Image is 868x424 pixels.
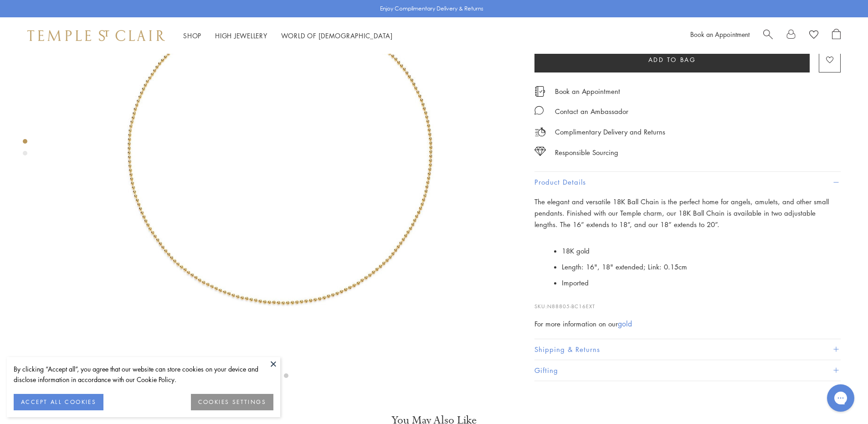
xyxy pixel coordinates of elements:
[690,30,750,39] a: Book an Appointment
[14,364,273,385] div: By clicking “Accept all”, you agree that our website can store cookies on your device and disclos...
[534,86,545,96] img: icon_appointment.svg
[822,381,859,415] iframe: Gorgias live chat messenger
[183,30,393,41] nav: Main navigation
[215,31,267,40] a: High JewelleryHigh Jewellery
[562,275,841,291] li: Imported
[555,86,620,96] a: Book an Appointment
[23,137,27,163] div: Product gallery navigation
[183,31,201,40] a: ShopShop
[534,146,546,155] img: icon_sourcing.svg
[534,172,841,192] button: Product Details
[562,259,841,275] li: Length: 16", 18" extended; Link: 0.15cm
[555,106,628,117] div: Contact an Ambassador
[763,29,773,42] a: Search
[534,339,841,360] button: Shipping & Returns
[555,146,618,158] div: Responsible Sourcing
[281,31,393,40] a: World of [DEMOGRAPHIC_DATA]World of [DEMOGRAPHIC_DATA]
[27,30,165,41] img: Temple St. Clair
[809,29,818,42] a: View Wishlist
[648,55,696,65] span: Add to bag
[534,318,841,330] div: For more information on our
[555,126,665,137] p: Complimentary Delivery and Returns
[534,196,841,230] p: The elegant and versatile 18K Ball Chain is the perfect home for angels, amulets, and other small...
[534,47,810,72] button: Add to bag
[14,394,103,410] button: ACCEPT ALL COOKIES
[191,394,273,410] button: COOKIES SETTINGS
[534,126,546,137] img: icon_delivery.svg
[832,29,841,42] a: Open Shopping Bag
[534,360,841,381] button: Gifting
[618,319,632,329] a: gold
[562,243,841,259] li: 18K gold
[534,106,544,115] img: MessageIcon-01_2.svg
[380,4,483,13] p: Enjoy Complimentary Delivery & Returns
[534,293,841,310] p: SKU:
[547,302,595,309] span: N88805-BC16EXT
